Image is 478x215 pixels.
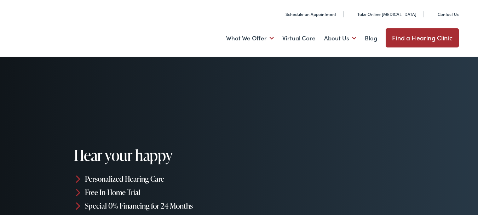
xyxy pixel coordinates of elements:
[74,199,241,213] li: Special 0% Financing for 24 Months
[278,11,336,17] a: Schedule an Appointment
[350,11,416,17] a: Take Online [MEDICAL_DATA]
[386,28,459,47] a: Find a Hearing Clinic
[324,25,356,51] a: About Us
[282,25,316,51] a: Virtual Care
[226,25,274,51] a: What We Offer
[74,147,241,163] h1: Hear your happy
[430,11,435,18] img: utility icon
[74,186,241,199] li: Free In-Home Trial
[365,25,377,51] a: Blog
[430,11,459,17] a: Contact Us
[350,11,355,18] img: utility icon
[278,11,283,18] img: utility icon
[74,172,241,186] li: Personalized Hearing Care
